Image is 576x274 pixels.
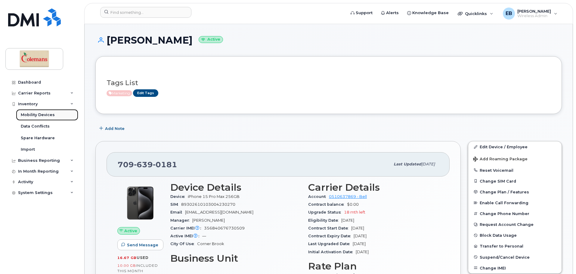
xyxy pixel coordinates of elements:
[468,219,562,230] button: Request Account Change
[468,197,562,208] button: Enable Call Forwarding
[308,250,356,254] span: Initial Activation Date
[308,234,354,238] span: Contract Expiry Date
[117,263,158,273] span: included this month
[468,252,562,263] button: Suspend/Cancel Device
[329,194,367,199] a: 0510637869 - Bell
[170,242,197,246] span: City Of Use
[170,253,301,264] h3: Business Unit
[473,157,528,162] span: Add Roaming Package
[170,234,202,238] span: Active IMEI
[118,160,177,169] span: 709
[468,165,562,176] button: Reset Voicemail
[468,176,562,186] button: Change SIM Card
[341,218,354,223] span: [DATE]
[95,35,562,45] h1: [PERSON_NAME]
[480,255,530,259] span: Suspend/Cancel Device
[199,36,223,43] small: Active
[134,160,153,169] span: 639
[353,242,366,246] span: [DATE]
[153,160,177,169] span: 0181
[170,226,204,230] span: Carrier IMEI
[95,123,130,134] button: Add Note
[468,186,562,197] button: Change Plan / Features
[356,250,369,254] span: [DATE]
[170,202,181,207] span: SIM
[480,201,528,205] span: Enable Call Forwarding
[308,226,351,230] span: Contract Start Date
[192,218,225,223] span: [PERSON_NAME]
[105,126,125,131] span: Add Note
[185,210,253,214] span: [EMAIL_ADDRESS][DOMAIN_NAME]
[170,194,188,199] span: Device
[308,202,347,207] span: Contract balance
[344,210,365,214] span: 18 mth left
[117,239,163,250] button: Send Message
[421,162,435,166] span: [DATE]
[107,90,132,96] span: Active
[170,218,192,223] span: Manager
[124,228,137,234] span: Active
[137,255,149,260] span: used
[480,189,529,194] span: Change Plan / Features
[394,162,421,166] span: Last updated
[117,263,136,268] span: 10.00 GB
[308,261,439,272] h3: Rate Plan
[181,202,235,207] span: 89302610103004230270
[117,256,137,260] span: 16.67 GB
[188,194,240,199] span: iPhone 15 Pro Max 256GB
[107,79,551,87] h3: Tags List
[468,241,562,251] button: Transfer to Personal
[170,182,301,193] h3: Device Details
[170,210,185,214] span: Email
[127,242,158,248] span: Send Message
[133,89,158,97] a: Edit Tags
[308,194,329,199] span: Account
[122,185,158,221] img: iPhone_15_Pro_Black.png
[308,242,353,246] span: Last Upgraded Date
[468,263,562,273] button: Change IMEI
[308,218,341,223] span: Eligibility Date
[468,152,562,165] button: Add Roaming Package
[468,208,562,219] button: Change Phone Number
[197,242,224,246] span: Corner Brook
[204,226,245,230] span: 356840676730509
[308,182,439,193] h3: Carrier Details
[354,234,367,238] span: [DATE]
[468,230,562,241] button: Block Data Usage
[308,210,344,214] span: Upgrade Status
[347,202,359,207] span: $0.00
[468,141,562,152] a: Edit Device / Employee
[202,234,206,238] span: —
[351,226,364,230] span: [DATE]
